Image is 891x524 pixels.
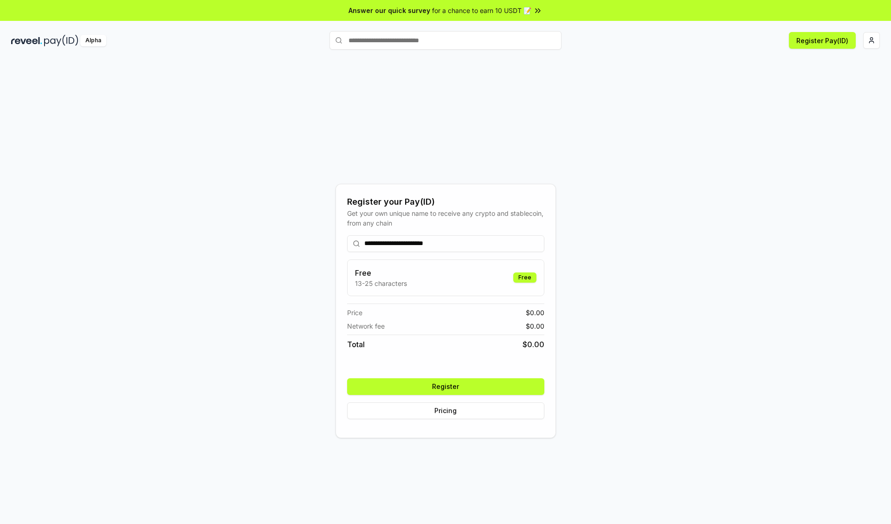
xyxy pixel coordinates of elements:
[347,308,362,317] span: Price
[347,208,544,228] div: Get your own unique name to receive any crypto and stablecoin, from any chain
[347,378,544,395] button: Register
[349,6,430,15] span: Answer our quick survey
[526,308,544,317] span: $ 0.00
[432,6,531,15] span: for a chance to earn 10 USDT 📝
[526,321,544,331] span: $ 0.00
[789,32,856,49] button: Register Pay(ID)
[80,35,106,46] div: Alpha
[44,35,78,46] img: pay_id
[347,402,544,419] button: Pricing
[11,35,42,46] img: reveel_dark
[513,272,536,283] div: Free
[523,339,544,350] span: $ 0.00
[347,321,385,331] span: Network fee
[355,267,407,278] h3: Free
[347,339,365,350] span: Total
[355,278,407,288] p: 13-25 characters
[347,195,544,208] div: Register your Pay(ID)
